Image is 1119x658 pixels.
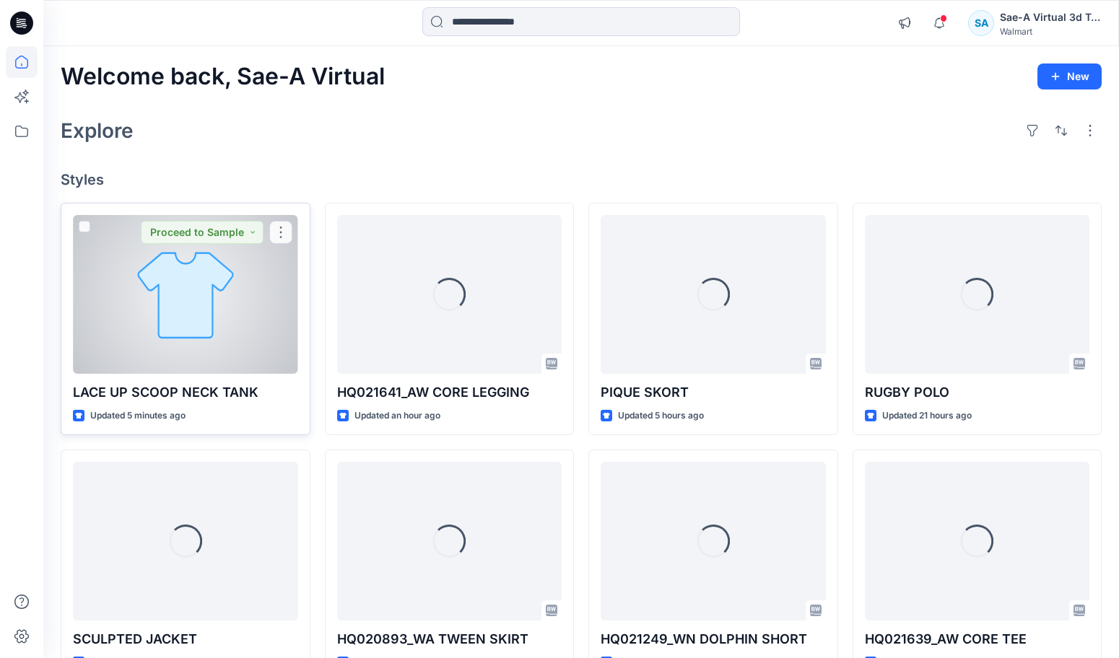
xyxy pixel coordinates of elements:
[1000,9,1101,26] div: Sae-A Virtual 3d Team
[73,382,298,403] p: LACE UP SCOOP NECK TANK
[337,382,562,403] p: HQ021641_AW CORE LEGGING
[61,171,1102,188] h4: Styles
[354,408,440,424] p: Updated an hour ago
[601,382,826,403] p: PIQUE SKORT
[61,119,134,142] h2: Explore
[1000,26,1101,37] div: Walmart
[61,63,385,90] h2: Welcome back, Sae-A Virtual
[968,10,994,36] div: SA
[618,408,704,424] p: Updated 5 hours ago
[73,629,298,649] p: SCULPTED JACKET
[865,629,1090,649] p: HQ021639_AW CORE TEE
[73,215,298,374] a: LACE UP SCOOP NECK TANK
[90,408,186,424] p: Updated 5 minutes ago
[337,629,562,649] p: HQ020893_WA TWEEN SKIRT
[1037,63,1102,89] button: New
[882,408,972,424] p: Updated 21 hours ago
[601,629,826,649] p: HQ021249_WN DOLPHIN SHORT
[865,382,1090,403] p: RUGBY POLO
